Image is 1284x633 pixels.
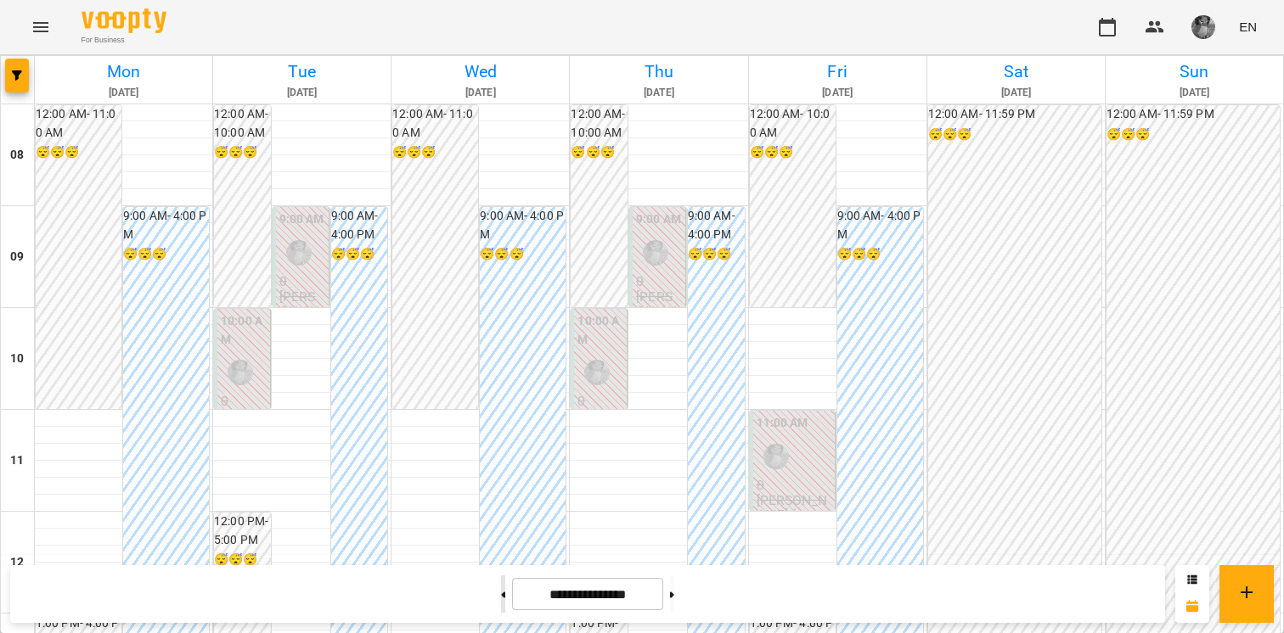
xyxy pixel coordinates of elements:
h6: 12:00 AM - 11:00 AM [36,105,121,142]
h6: 😴😴😴 [331,245,388,264]
h6: 😴😴😴 [36,143,121,162]
h6: 😴😴😴 [837,245,923,264]
h6: [DATE] [394,85,566,101]
h6: Thu [572,59,745,85]
span: EN [1239,18,1257,36]
p: [PERSON_NAME] (англійська, індивідуально) [757,493,831,552]
h6: 😴😴😴 [480,245,566,264]
h6: [DATE] [37,85,210,101]
h6: 😴😴😴 [928,126,1101,144]
h6: Sat [930,59,1102,85]
h6: 😴😴😴 [750,143,836,162]
h6: 9:00 AM - 4:00 PM [480,207,566,244]
img: Гомзяк Юлія Максимівна (а) [286,240,312,266]
label: 11:00 AM [757,414,808,433]
h6: [DATE] [930,85,1102,101]
img: Гомзяк Юлія Максимівна (а) [584,360,610,385]
p: 0 [757,478,831,492]
span: For Business [82,35,166,46]
h6: 12:00 AM - 10:00 AM [571,105,628,142]
h6: 😴😴😴 [123,245,209,264]
img: Гомзяк Юлія Максимівна (а) [763,444,789,469]
h6: Wed [394,59,566,85]
h6: Fri [752,59,924,85]
h6: 😴😴😴 [688,245,745,264]
p: [PERSON_NAME] (англійська, індивідуально) [279,289,325,392]
h6: 09 [10,248,24,266]
h6: 12:00 AM - 10:00 AM [750,105,836,142]
h6: Tue [216,59,388,85]
h6: 😴😴😴 [214,551,271,569]
h6: 10 [10,350,24,368]
p: [PERSON_NAME] (англійська, індивідуально) [636,289,682,392]
h6: [DATE] [1108,85,1281,101]
h6: 08 [10,146,24,165]
button: Menu [20,7,61,48]
p: 0 [279,274,325,288]
h6: 11 [10,451,24,470]
p: 0 [636,274,682,288]
h6: Sun [1108,59,1281,85]
img: Voopty Logo [82,8,166,33]
h6: [DATE] [216,85,388,101]
img: Гомзяк Юлія Максимівна (а) [643,240,668,266]
h6: 12 [10,553,24,572]
label: 10:00 AM [221,312,267,349]
label: 9:00 AM [636,210,681,229]
h6: 9:00 AM - 4:00 PM [837,207,923,244]
h6: 12:00 AM - 10:00 AM [214,105,271,142]
h6: [DATE] [572,85,745,101]
button: EN [1232,11,1264,42]
h6: [DATE] [752,85,924,101]
label: 10:00 AM [577,312,623,349]
h6: 12:00 PM - 5:00 PM [214,513,271,549]
h6: 12:00 AM - 11:59 PM [928,105,1101,124]
h6: 😴😴😴 [571,143,628,162]
h6: 9:00 AM - 4:00 PM [688,207,745,244]
p: 0 [221,394,267,408]
h6: Mon [37,59,210,85]
h6: 😴😴😴 [1107,126,1280,144]
h6: 9:00 AM - 4:00 PM [123,207,209,244]
h6: 😴😴😴 [214,143,271,162]
label: 9:00 AM [279,210,324,229]
h6: 12:00 AM - 11:59 PM [1107,105,1280,124]
img: Гомзяк Юлія Максимівна (а) [228,360,253,385]
h6: 12:00 AM - 11:00 AM [392,105,478,142]
p: 0 [577,394,623,408]
h6: 😴😴😴 [392,143,478,162]
h6: 9:00 AM - 4:00 PM [331,207,388,244]
img: d8a229def0a6a8f2afd845e9c03c6922.JPG [1191,15,1215,39]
